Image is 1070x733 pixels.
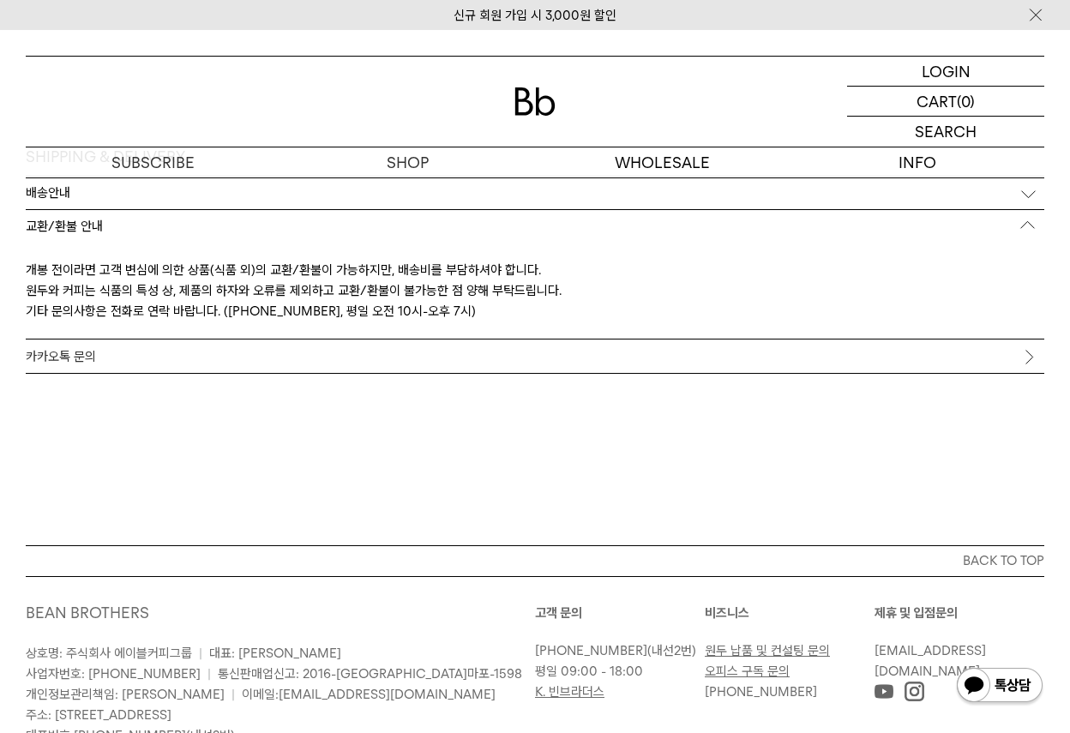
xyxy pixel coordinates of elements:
[26,666,201,682] span: 사업자번호: [PHONE_NUMBER]
[207,666,211,682] span: |
[26,147,280,177] a: SUBSCRIBE
[26,260,1044,280] p: 개봉 전이라면 고객 변심에 의한 상품(식품 외)의 교환/환불이 가능하지만, 배송비를 부담하셔야 합니다.
[26,339,1044,373] a: 카카오톡 문의
[279,687,496,702] a: [EMAIL_ADDRESS][DOMAIN_NAME]
[847,87,1044,117] a: CART (0)
[875,603,1044,623] p: 제휴 및 입점문의
[875,643,986,679] a: [EMAIL_ADDRESS][DOMAIN_NAME]
[26,301,1044,321] p: 기타 문의사항은 전화로 연락 바랍니다. ([PHONE_NUMBER], 평일 오전 10시-오후 7시)
[26,604,149,622] a: BEAN BROTHERS
[915,117,977,147] p: SEARCH
[535,661,696,682] p: 평일 09:00 - 18:00
[280,147,535,177] a: SHOP
[535,147,790,177] p: WHOLESALE
[847,57,1044,87] a: LOGIN
[454,8,616,23] a: 신규 회원 가입 시 3,000원 할인
[26,219,103,234] p: 교환/환불 안내
[535,684,604,700] a: K. 빈브라더스
[535,603,705,623] p: 고객 문의
[535,643,647,658] a: [PHONE_NUMBER]
[705,643,830,658] a: 원두 납품 및 컨설팅 문의
[535,640,696,661] p: (내선2번)
[231,687,235,702] span: |
[199,646,202,661] span: |
[26,646,192,661] span: 상호명: 주식회사 에이블커피그룹
[26,707,171,723] span: 주소: [STREET_ADDRESS]
[790,147,1044,177] p: INFO
[26,280,1044,301] p: 원두와 커피는 식품의 특성 상, 제품의 하자와 오류를 제외하고 교환/환불이 불가능한 점 양해 부탁드립니다.
[705,664,790,679] a: 오피스 구독 문의
[242,687,496,702] span: 이메일:
[26,545,1044,576] button: BACK TO TOP
[917,87,957,116] p: CART
[955,666,1044,707] img: 카카오톡 채널 1:1 채팅 버튼
[26,687,225,702] span: 개인정보관리책임: [PERSON_NAME]
[922,57,971,86] p: LOGIN
[957,87,975,116] p: (0)
[209,646,341,661] span: 대표: [PERSON_NAME]
[26,185,70,201] p: 배송안내
[705,684,817,700] a: [PHONE_NUMBER]
[705,603,875,623] p: 비즈니스
[26,349,96,364] span: 카카오톡 문의
[218,666,522,682] span: 통신판매업신고: 2016-[GEOGRAPHIC_DATA]마포-1598
[514,87,556,116] img: 로고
